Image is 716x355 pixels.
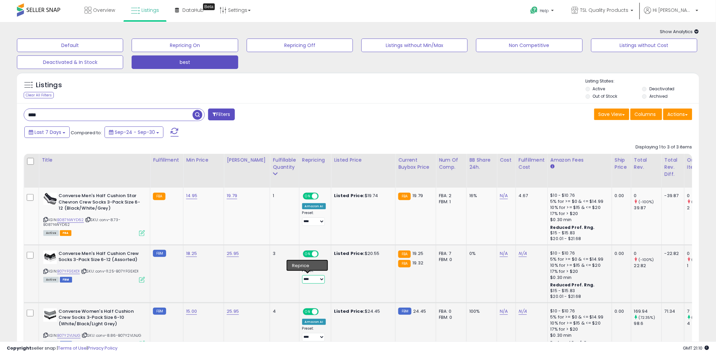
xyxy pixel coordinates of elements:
[660,28,699,35] span: Show Analytics
[186,250,197,257] a: 18.25
[634,251,662,257] div: 0
[36,80,62,90] h5: Listings
[649,86,675,92] label: Deactivated
[551,268,607,275] div: 17% for > $20
[334,192,365,199] b: Listed Price:
[439,193,461,199] div: FBA: 2
[551,236,607,242] div: $20.01 - $21.68
[59,251,141,265] b: Converse Men's Half Cushion Crew Socks 3-Pack Size 6-12 (Assorted)
[302,157,328,164] div: Repricing
[634,321,662,327] div: 98.6
[469,251,492,257] div: 0%
[115,129,155,136] span: Sep-24 - Sep-30
[302,319,326,325] div: Amazon AI
[412,260,423,266] span: 19.32
[687,321,715,327] div: 4
[551,164,555,170] small: Amazon Fees.
[634,308,662,314] div: 169.94
[551,256,607,262] div: 5% for >= $0 & <= $14.99
[398,308,411,315] small: FBM
[665,308,679,314] div: 71.34
[551,294,607,300] div: $20.01 - $21.68
[500,157,513,164] div: Cost
[17,39,123,52] button: Default
[551,230,607,236] div: $15 - $15.83
[615,251,626,257] div: 0.00
[227,308,239,315] a: 25.95
[273,193,294,199] div: 1
[24,92,54,98] div: Clear All Filters
[634,157,659,171] div: Total Rev.
[153,193,165,200] small: FBA
[132,55,238,69] button: best
[663,109,692,120] button: Actions
[317,251,328,257] span: OFF
[594,109,629,120] button: Save View
[615,193,626,199] div: 0.00
[334,157,393,164] div: Listed Price
[186,308,197,315] a: 15.00
[203,3,215,10] div: Tooltip anchor
[551,308,607,314] div: $10 - $10.76
[649,93,668,99] label: Archived
[551,314,607,320] div: 5% for >= $0 & <= $14.99
[398,251,411,258] small: FBA
[186,192,197,199] a: 14.95
[551,326,607,332] div: 17% for > $20
[93,7,115,14] span: Overview
[35,129,61,136] span: Last 7 Days
[639,315,655,320] small: (72.35%)
[551,262,607,268] div: 10% for >= $15 & <= $20
[469,193,492,199] div: 16%
[182,7,204,14] span: DataHub
[24,126,70,138] button: Last 7 Days
[551,320,607,326] div: 10% for >= $15 & <= $20
[439,308,461,314] div: FBA: 0
[60,230,71,236] span: FBA
[692,199,707,205] small: (-100%)
[634,205,662,211] div: 39.87
[334,308,365,314] b: Listed Price:
[439,157,464,171] div: Num of Comp.
[469,157,494,171] div: BB Share 24h.
[304,309,312,314] span: ON
[57,217,84,223] a: B087NWYD62
[644,7,698,22] a: Hi [PERSON_NAME]
[153,308,166,315] small: FBM
[302,261,326,267] div: Amazon AI
[525,1,561,22] a: Help
[519,250,527,257] a: N/A
[43,193,145,235] div: ASIN:
[500,250,508,257] a: N/A
[439,199,461,205] div: FBM: 1
[551,275,607,281] div: $0.30 min
[439,251,461,257] div: FBA: 7
[476,39,582,52] button: Non Competitive
[551,282,595,288] b: Reduced Prof. Rng.
[59,308,141,329] b: Converse Women's Half Cushion Crew Socks 3-Pack Size 6-10 (White/Black/Light Grey)
[551,198,607,205] div: 5% for >= $0 & <= $14.99
[302,211,326,226] div: Preset:
[687,263,715,269] div: 1
[687,157,712,171] div: Ordered Items
[43,230,59,236] span: All listings currently available for purchase on Amazon
[665,251,679,257] div: -22.82
[551,288,607,294] div: $15 - $15.83
[273,157,296,171] div: Fulfillable Quantity
[186,157,221,164] div: Min Price
[551,332,607,338] div: $0.30 min
[551,211,607,217] div: 17% for > $20
[43,251,145,282] div: ASIN:
[653,7,694,14] span: Hi [PERSON_NAME]
[687,251,715,257] div: 0
[530,6,538,15] i: Get Help
[551,193,607,198] div: $10 - $10.76
[687,205,715,211] div: 2
[639,257,654,262] small: (-100%)
[439,257,461,263] div: FBM: 0
[551,224,595,230] b: Reduced Prof. Rng.
[615,157,628,171] div: Ship Price
[630,109,662,120] button: Columns
[591,39,697,52] button: Listings without Cost
[593,93,618,99] label: Out of Stock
